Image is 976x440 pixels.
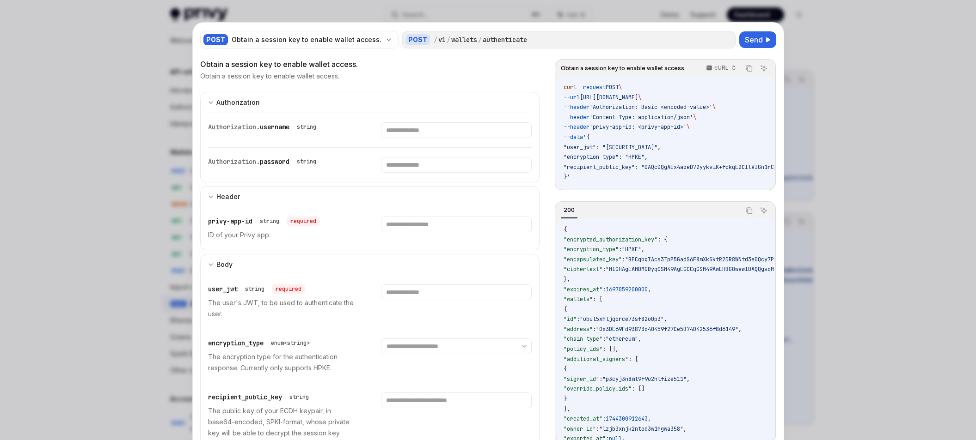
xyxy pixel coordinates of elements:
[564,345,602,353] span: "policy_ids"
[739,31,776,48] button: Send
[208,392,313,402] div: recipient_public_key
[200,72,339,81] p: Obtain a session key to enable wallet access.
[564,315,577,323] span: "id"
[208,351,359,374] p: The encryption type for the authentication response. Currently only supports HPKE.
[564,144,661,151] span: "user_jwt": "[SECURITY_DATA]",
[638,94,641,101] span: \
[738,325,742,333] span: ,
[606,286,648,293] span: 1697059200000
[606,335,638,343] span: "ethereum"
[564,375,599,383] span: "signer_id"
[564,415,602,422] span: "created_at"
[745,34,763,45] span: Send
[602,375,687,383] span: "p3cyj3n8mt9f9u2htfize511"
[483,35,527,44] div: authenticate
[602,335,606,343] span: :
[638,335,641,343] span: ,
[606,84,619,91] span: POST
[606,415,648,422] span: 1744300912643
[602,286,606,293] span: :
[580,94,638,101] span: [URL][DOMAIN_NAME]
[208,122,320,132] div: Authorization.username
[200,92,540,113] button: expand input section
[434,35,437,44] div: /
[564,153,648,161] span: "encryption_type": "HPKE",
[216,97,260,108] div: Authorization
[577,315,580,323] span: :
[564,84,577,91] span: curl
[272,284,305,294] div: required
[289,393,309,401] div: string
[602,345,619,353] span: : [],
[564,306,567,313] span: {
[664,315,667,323] span: ,
[451,35,477,44] div: wallets
[628,356,638,363] span: : [
[589,103,712,111] span: 'Authorization: Basic <encoded-value>'
[287,217,320,226] div: required
[564,256,622,263] span: "encapsulated_key"
[596,425,599,433] span: :
[564,385,632,392] span: "override_policy_ids"
[602,415,606,422] span: :
[297,123,316,131] div: string
[260,123,289,131] span: username
[714,64,729,72] p: cURL
[208,157,260,166] span: Authorization.
[743,62,755,74] button: Copy the contents from the code block
[200,30,399,49] button: POSTObtain a session key to enable wallet access.
[596,325,738,333] span: "0x3DE69Fd93873d40459f27Ce5B74B42536f8d6149"
[683,425,687,433] span: ,
[687,375,690,383] span: ,
[260,157,289,166] span: password
[208,339,264,347] span: encryption_type
[564,365,567,373] span: {
[208,217,252,225] span: privy-app-id
[200,254,540,275] button: expand input section
[438,35,446,44] div: v1
[657,236,667,243] span: : {
[564,325,593,333] span: "address"
[564,133,583,141] span: --data
[564,163,878,171] span: "recipient_public_key": "DAQcDQgAEx4aoeD72yykviK+fckqE2CItVIGn1rCnvCXZ1HgpOcMEMialRmTrqIK4oZlYd1"
[580,315,664,323] span: "ubul5xhljqorce73sf82u0p3"
[602,265,606,273] span: :
[743,205,755,217] button: Copy the contents from the code block
[208,284,305,294] div: user_jwt
[564,123,589,131] span: --header
[297,158,316,165] div: string
[758,205,770,217] button: Ask AI
[758,62,770,74] button: Ask AI
[405,34,430,45] div: POST
[687,123,690,131] span: \
[589,114,693,121] span: 'Content-Type: application/json'
[564,173,570,181] span: }'
[203,34,228,45] div: POST
[564,114,589,121] span: --header
[208,338,313,348] div: encryption_type
[622,256,625,263] span: :
[564,265,602,273] span: "ciphertext"
[245,285,264,293] div: string
[564,395,567,403] span: }
[625,256,916,263] span: "BECqbgIAcs3TpP5GadS6F8mXkSktR2DR8WNtd3e0Qcy7PpoRHEygpzjFWttntS+SEM3VSr4Thewh18ZP9chseLE="
[564,226,567,233] span: {
[208,393,282,401] span: recipient_public_key
[589,123,687,131] span: 'privy-app-id: <privy-app-id>'
[208,157,320,166] div: Authorization.password
[208,229,359,241] p: ID of your Privy app.
[561,205,577,216] div: 200
[564,286,602,293] span: "expires_at"
[564,425,596,433] span: "owner_id"
[648,415,651,422] span: ,
[561,65,686,72] span: Obtain a session key to enable wallet access.
[577,84,606,91] span: --request
[208,217,320,226] div: privy-app-id
[712,103,716,111] span: \
[564,276,570,283] span: },
[564,405,570,413] span: ],
[232,35,381,44] div: Obtain a session key to enable wallet access.
[564,335,602,343] span: "chain_type"
[619,84,622,91] span: \
[478,35,482,44] div: /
